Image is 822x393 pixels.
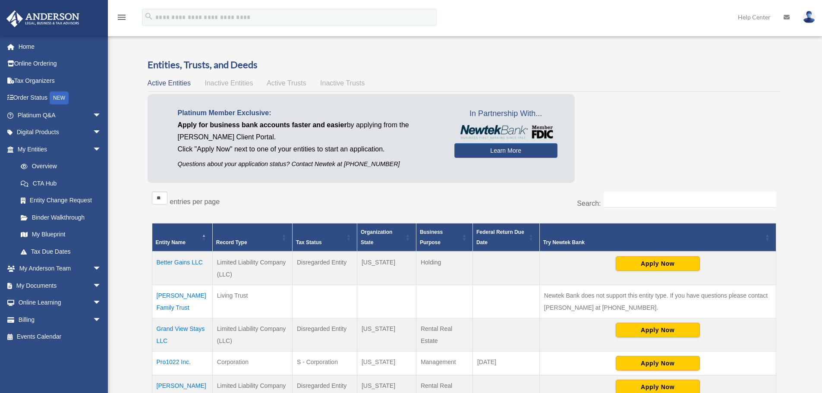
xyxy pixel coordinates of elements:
a: Online Ordering [6,55,114,72]
td: Grand View Stays LLC [152,318,212,352]
a: Platinum Q&Aarrow_drop_down [6,107,114,124]
td: Newtek Bank does not support this entity type. If you have questions please contact [PERSON_NAME]... [539,285,776,318]
span: arrow_drop_down [93,311,110,329]
span: Inactive Entities [205,79,253,87]
span: Entity Name [156,239,186,245]
a: Learn More [454,143,557,158]
a: Overview [12,158,106,175]
td: Disregarded Entity [292,252,357,285]
img: NewtekBankLogoSM.png [459,125,553,139]
p: Click "Apply Now" next to one of your entities to start an application. [178,143,441,155]
a: My Entitiesarrow_drop_down [6,141,110,158]
a: Binder Walkthrough [12,209,110,226]
span: arrow_drop_down [93,294,110,312]
a: Entity Change Request [12,192,110,209]
td: S - Corporation [292,352,357,375]
img: User Pic [803,11,816,23]
td: [PERSON_NAME] Family Trust [152,285,212,318]
span: arrow_drop_down [93,141,110,158]
span: Organization State [361,229,392,245]
td: Disregarded Entity [292,318,357,352]
label: Search: [577,200,601,207]
td: [US_STATE] [357,352,416,375]
p: by applying from the [PERSON_NAME] Client Portal. [178,119,441,143]
td: Rental Real Estate [416,318,472,352]
td: Limited Liability Company (LLC) [212,252,292,285]
td: Holding [416,252,472,285]
a: Tax Due Dates [12,243,110,260]
img: Anderson Advisors Platinum Portal [4,10,82,27]
label: entries per page [170,198,220,205]
a: My Documentsarrow_drop_down [6,277,114,294]
div: Try Newtek Bank [543,237,763,248]
th: Entity Name: Activate to invert sorting [152,223,212,252]
button: Apply Now [616,256,700,271]
span: arrow_drop_down [93,124,110,141]
th: Business Purpose: Activate to sort [416,223,472,252]
span: arrow_drop_down [93,277,110,295]
td: Better Gains LLC [152,252,212,285]
a: Home [6,38,114,55]
th: Record Type: Activate to sort [212,223,292,252]
span: Tax Status [296,239,322,245]
a: My Anderson Teamarrow_drop_down [6,260,114,277]
span: Federal Return Due Date [476,229,524,245]
button: Apply Now [616,323,700,337]
a: My Blueprint [12,226,110,243]
span: arrow_drop_down [93,107,110,124]
span: Apply for business bank accounts faster and easier [178,121,347,129]
a: Tax Organizers [6,72,114,89]
span: arrow_drop_down [93,260,110,278]
a: Events Calendar [6,328,114,346]
td: Management [416,352,472,375]
td: [US_STATE] [357,252,416,285]
span: Active Entities [148,79,191,87]
span: Inactive Trusts [320,79,365,87]
td: Limited Liability Company (LLC) [212,318,292,352]
th: Federal Return Due Date: Activate to sort [472,223,539,252]
div: NEW [50,91,69,104]
h3: Entities, Trusts, and Deeds [148,58,781,72]
a: menu [117,15,127,22]
span: Record Type [216,239,247,245]
td: Pro1022 Inc. [152,352,212,375]
a: Order StatusNEW [6,89,114,107]
span: Business Purpose [420,229,443,245]
p: Platinum Member Exclusive: [178,107,441,119]
span: Active Trusts [267,79,306,87]
i: menu [117,12,127,22]
button: Apply Now [616,356,700,371]
td: Living Trust [212,285,292,318]
th: Tax Status: Activate to sort [292,223,357,252]
td: [DATE] [472,352,539,375]
span: In Partnership With... [454,107,557,121]
i: search [144,12,154,21]
p: Questions about your application status? Contact Newtek at [PHONE_NUMBER] [178,159,441,170]
a: Digital Productsarrow_drop_down [6,124,114,141]
th: Try Newtek Bank : Activate to sort [539,223,776,252]
a: Online Learningarrow_drop_down [6,294,114,311]
th: Organization State: Activate to sort [357,223,416,252]
a: Billingarrow_drop_down [6,311,114,328]
td: [US_STATE] [357,318,416,352]
td: Corporation [212,352,292,375]
a: CTA Hub [12,175,110,192]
